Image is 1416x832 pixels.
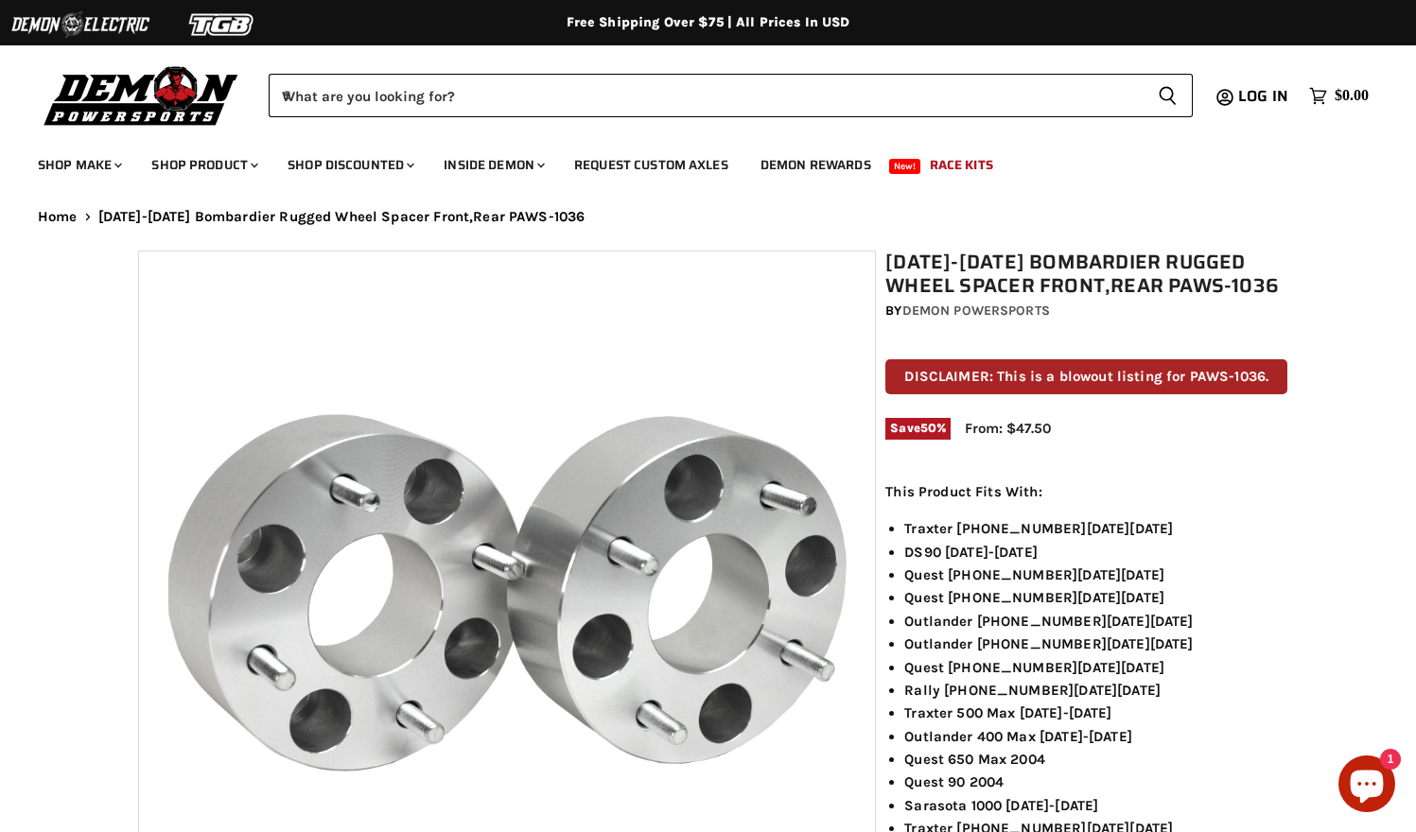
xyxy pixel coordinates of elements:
[746,146,885,184] a: Demon Rewards
[904,771,1287,793] li: Quest 90 2004
[151,7,293,43] img: TGB Logo 2
[885,480,1287,503] p: This Product Fits With:
[904,679,1287,702] li: Rally [PHONE_NUMBER][DATE][DATE]
[429,146,556,184] a: Inside Demon
[902,303,1050,319] a: Demon Powersports
[904,610,1287,633] li: Outlander [PHONE_NUMBER][DATE][DATE]
[904,586,1287,609] li: Quest [PHONE_NUMBER][DATE][DATE]
[269,74,1193,117] form: Product
[904,517,1287,540] li: Traxter [PHONE_NUMBER][DATE][DATE]
[904,633,1287,655] li: Outlander [PHONE_NUMBER][DATE][DATE]
[885,301,1287,321] div: by
[38,61,245,129] img: Demon Powersports
[920,421,936,435] span: 50
[904,541,1287,563] li: DS90 [DATE]-[DATE]
[269,74,1143,117] input: When autocomplete results are available use up and down arrows to review and enter to select
[24,146,133,184] a: Shop Make
[904,656,1287,679] li: Quest [PHONE_NUMBER][DATE][DATE]
[904,794,1287,817] li: Sarasota 1000 [DATE]-[DATE]
[885,359,1287,394] p: DISCLAIMER: This is a blowout listing for PAWS-1036.
[904,748,1287,771] li: Quest 650 Max 2004
[885,251,1287,298] h1: [DATE]-[DATE] Bombardier Rugged Wheel Spacer Front,Rear PAWS-1036
[24,138,1364,184] ul: Main menu
[273,146,426,184] a: Shop Discounted
[885,418,951,439] span: Save %
[1230,88,1300,105] a: Log in
[98,209,586,225] span: [DATE]-[DATE] Bombardier Rugged Wheel Spacer Front,Rear PAWS-1036
[1335,87,1369,105] span: $0.00
[1143,74,1193,117] button: Search
[904,725,1287,748] li: Outlander 400 Max [DATE]-[DATE]
[1300,82,1378,110] a: $0.00
[38,209,78,225] a: Home
[1333,755,1401,817] inbox-online-store-chat: Shopify online store chat
[1238,84,1288,108] span: Log in
[916,146,1007,184] a: Race Kits
[904,702,1287,724] li: Traxter 500 Max [DATE]-[DATE]
[137,146,270,184] a: Shop Product
[9,7,151,43] img: Demon Electric Logo 2
[904,563,1287,586] li: Quest [PHONE_NUMBER][DATE][DATE]
[560,146,743,184] a: Request Custom Axles
[889,159,921,174] span: New!
[965,420,1051,437] span: From: $47.50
